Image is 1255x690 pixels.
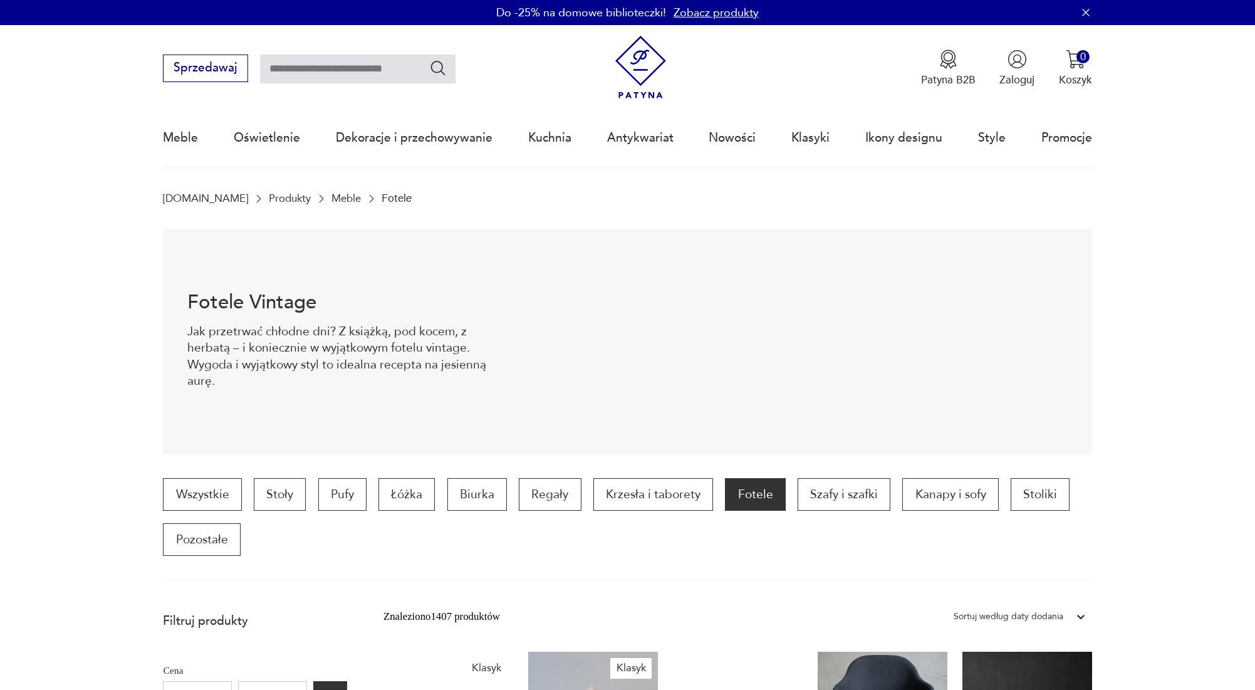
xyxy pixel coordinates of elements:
a: Kanapy i sofy [902,478,998,511]
img: 9275102764de9360b0b1aa4293741aa9.jpg [534,229,1091,454]
button: 0Koszyk [1059,50,1092,87]
p: Fotele [382,192,412,204]
a: Pufy [318,478,367,511]
button: Szukaj [429,59,447,77]
a: Fotele [725,478,785,511]
a: Biurka [447,478,507,511]
a: Meble [331,192,361,204]
a: Wszystkie [163,478,241,511]
a: Style [978,109,1006,167]
a: Szafy i szafki [798,478,890,511]
button: Sprzedawaj [163,55,247,82]
a: Promocje [1041,109,1092,167]
p: Koszyk [1059,73,1092,87]
a: Stoły [254,478,306,511]
a: Ikony designu [865,109,942,167]
h1: Fotele Vintage [187,293,511,311]
a: Regały [519,478,581,511]
p: Cena [163,662,347,679]
img: Patyna - sklep z meblami i dekoracjami vintage [609,36,672,99]
a: Antykwariat [607,109,674,167]
p: Do -25% na domowe biblioteczki! [496,5,666,21]
div: Sortuj według daty dodania [954,609,1063,625]
a: Ikona medaluPatyna B2B [921,50,976,87]
img: Ikona medalu [939,50,958,69]
a: Nowości [709,109,756,167]
button: Patyna B2B [921,50,976,87]
img: Ikonka użytkownika [1008,50,1027,69]
p: Filtruj produkty [163,613,347,629]
div: Znaleziono 1407 produktów [383,609,500,625]
a: Meble [163,109,198,167]
p: Zaloguj [999,73,1034,87]
button: Zaloguj [999,50,1034,87]
a: Krzesła i taborety [593,478,713,511]
a: Dekoracje i przechowywanie [336,109,492,167]
a: Zobacz produkty [674,5,759,21]
a: Pozostałe [163,523,240,556]
div: 0 [1076,50,1090,63]
a: Klasyki [791,109,830,167]
p: Jak przetrwać chłodne dni? Z książką, pod kocem, z herbatą – i koniecznie w wyjątkowym fotelu vin... [187,323,511,390]
img: Ikona koszyka [1066,50,1085,69]
a: Kuchnia [528,109,571,167]
a: Łóżka [378,478,435,511]
a: [DOMAIN_NAME] [163,192,248,204]
a: Stoliki [1011,478,1070,511]
a: Oświetlenie [234,109,300,167]
p: Patyna B2B [921,73,976,87]
a: Sprzedawaj [163,64,247,74]
a: Produkty [269,192,311,204]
